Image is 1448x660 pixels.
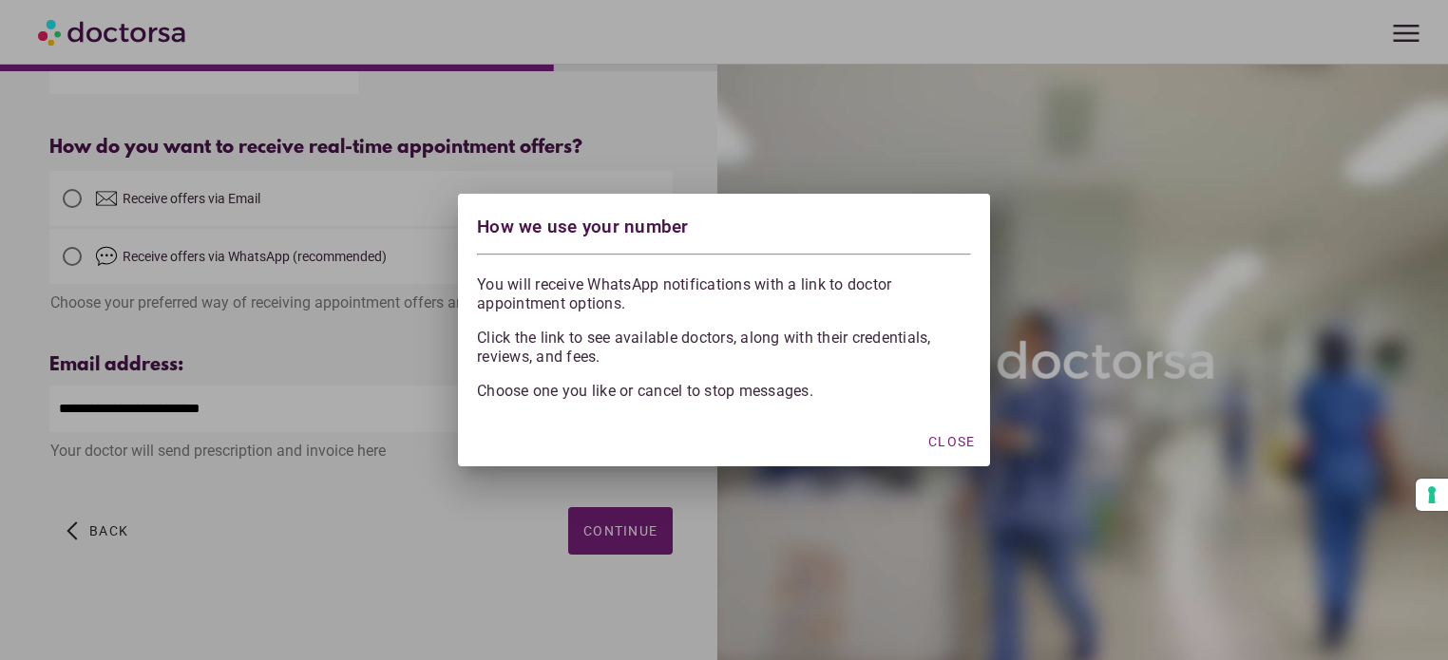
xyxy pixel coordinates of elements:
span: Close [928,434,975,449]
p: Choose one you like or cancel to stop messages. [477,382,971,401]
p: Click the link to see available doctors, along with their credentials, reviews, and fees. [477,329,971,367]
div: How we use your number [477,213,971,246]
button: Close [921,424,982,459]
button: Your consent preferences for tracking technologies [1416,479,1448,511]
p: You will receive WhatsApp notifications with a link to doctor appointment options. [477,271,971,313]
